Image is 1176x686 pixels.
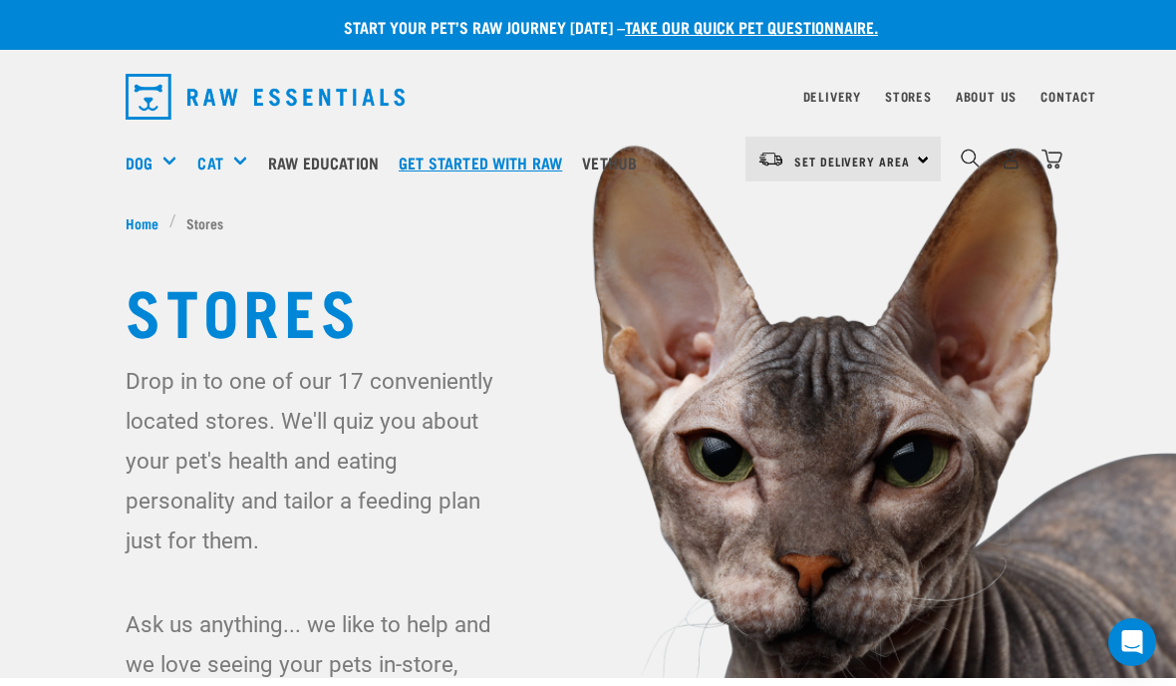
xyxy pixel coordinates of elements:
a: Contact [1040,93,1096,100]
img: Raw Essentials Logo [126,74,405,120]
a: Dog [126,151,152,174]
a: Delivery [803,93,861,100]
a: Raw Education [263,123,394,202]
a: About Us [956,93,1017,100]
a: take our quick pet questionnaire. [625,22,878,31]
a: Get started with Raw [394,123,577,202]
a: Home [126,212,169,233]
img: home-icon-1@2x.png [961,149,980,168]
p: Drop in to one of our 17 conveniently located stores. We'll quiz you about your pet's health and ... [126,361,495,560]
img: user.png [1001,149,1022,170]
span: Set Delivery Area [794,158,910,165]
div: Open Intercom Messenger [1108,618,1156,666]
img: van-moving.png [757,151,784,169]
h1: Stores [126,273,1050,345]
a: Stores [885,93,932,100]
nav: breadcrumbs [126,212,1050,233]
nav: dropdown navigation [110,66,1066,128]
img: home-icon@2x.png [1041,149,1062,170]
a: Vethub [577,123,652,202]
span: Home [126,212,158,233]
a: Cat [197,151,222,174]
